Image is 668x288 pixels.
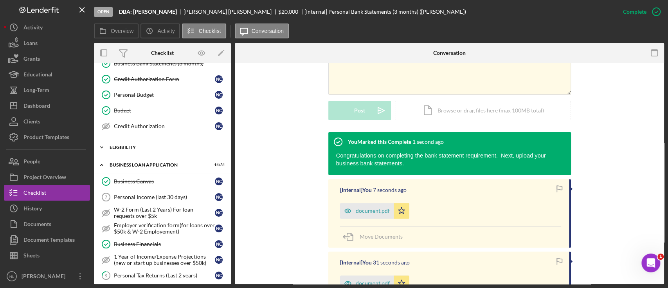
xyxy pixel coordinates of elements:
[215,225,223,232] div: N C
[4,248,90,263] button: Sheets
[235,24,289,38] button: Conversation
[373,187,407,193] time: 2025-09-22 17:42
[215,240,223,248] div: N C
[98,189,227,205] a: 7Personal Income (last 30 days)NC
[4,185,90,201] button: Checklist
[114,206,215,219] div: W-2 Form (Last 2 Years) For loan requests over $5k
[98,118,227,134] a: Credit AuthorizationNC
[23,216,51,234] div: Documents
[94,7,113,17] div: Open
[356,208,390,214] div: document.pdf
[4,201,90,216] button: History
[23,248,40,265] div: Sheets
[98,236,227,252] a: Business FinancialsNC
[98,205,227,221] a: W-2 Form (Last 2 Years) For loan requests over $5kNC
[4,216,90,232] a: Documents
[4,67,90,82] button: Educational
[94,24,139,38] button: Overview
[110,145,221,150] div: ELIGIBILITY
[23,232,75,250] div: Document Templates
[4,98,90,114] a: Dashboard
[215,178,223,185] div: N C
[215,107,223,114] div: N C
[98,103,227,118] a: BudgetNC
[373,259,410,266] time: 2025-09-22 17:42
[336,152,546,167] span: Congratulations on completing the bank statement requirement. Next, upload your business bank sta...
[23,201,42,218] div: History
[356,280,390,286] div: document.pdf
[23,154,40,171] div: People
[340,259,372,266] div: [Internal] You
[114,254,215,266] div: 1 Year of Income/Expense Projections (new or start up businesses over $50k)
[23,98,50,116] div: Dashboard
[4,82,90,98] a: Long-Term
[184,9,278,15] div: [PERSON_NAME] [PERSON_NAME]
[623,4,646,20] div: Complete
[23,20,43,37] div: Activity
[4,129,90,145] button: Product Templates
[98,56,227,71] a: Business Bank Statements (3 months)
[182,24,226,38] button: Checklist
[114,241,215,247] div: Business Financials
[23,114,40,131] div: Clients
[114,60,227,67] div: Business Bank Statements (3 months)
[4,154,90,169] button: People
[105,273,108,278] tspan: 9
[4,114,90,129] button: Clients
[98,221,227,236] a: Employer verification form(for loans over $50k & W-2 Employement)NC
[215,193,223,201] div: N C
[140,24,180,38] button: Activity
[340,187,372,193] div: [Internal] You
[215,75,223,83] div: N C
[215,272,223,279] div: N C
[4,20,90,35] button: Activity
[111,28,133,34] label: Overview
[4,51,90,67] a: Grants
[114,222,215,235] div: Employer verification form(for loans over $50k & W-2 Employement)
[23,82,49,100] div: Long-Term
[114,107,215,114] div: Budget
[340,203,409,219] button: document.pdf
[23,169,66,187] div: Project Overview
[110,163,205,167] div: BUSINESS LOAN APPLICATION
[615,4,664,20] button: Complete
[9,274,14,279] text: NL
[211,163,225,167] div: 14 / 31
[98,87,227,103] a: Personal BudgetNC
[157,28,175,34] label: Activity
[114,194,215,200] div: Personal Income (last 30 days)
[23,51,40,69] div: Grants
[23,185,46,203] div: Checklist
[4,169,90,185] button: Project Overview
[360,233,403,240] span: Move Documents
[657,254,664,260] span: 1
[4,35,90,51] button: Loans
[4,268,90,284] button: NL[PERSON_NAME]
[114,92,215,98] div: Personal Budget
[4,232,90,248] a: Document Templates
[433,50,466,56] div: Conversation
[151,50,174,56] div: Checklist
[23,35,38,53] div: Loans
[98,268,227,283] a: 9Personal Tax Returns (Last 2 years)NC
[199,28,221,34] label: Checklist
[215,209,223,217] div: N C
[348,139,411,145] div: You Marked this Complete
[328,101,391,120] button: Post
[412,139,444,145] time: 2025-09-22 17:42
[98,71,227,87] a: Credit Authorization FormNC
[23,67,52,84] div: Educational
[278,8,298,15] span: $20,000
[340,227,411,246] button: Move Documents
[114,123,215,129] div: Credit Authorization
[215,91,223,99] div: N C
[98,252,227,268] a: 1 Year of Income/Expense Projections (new or start up businesses over $50k)NC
